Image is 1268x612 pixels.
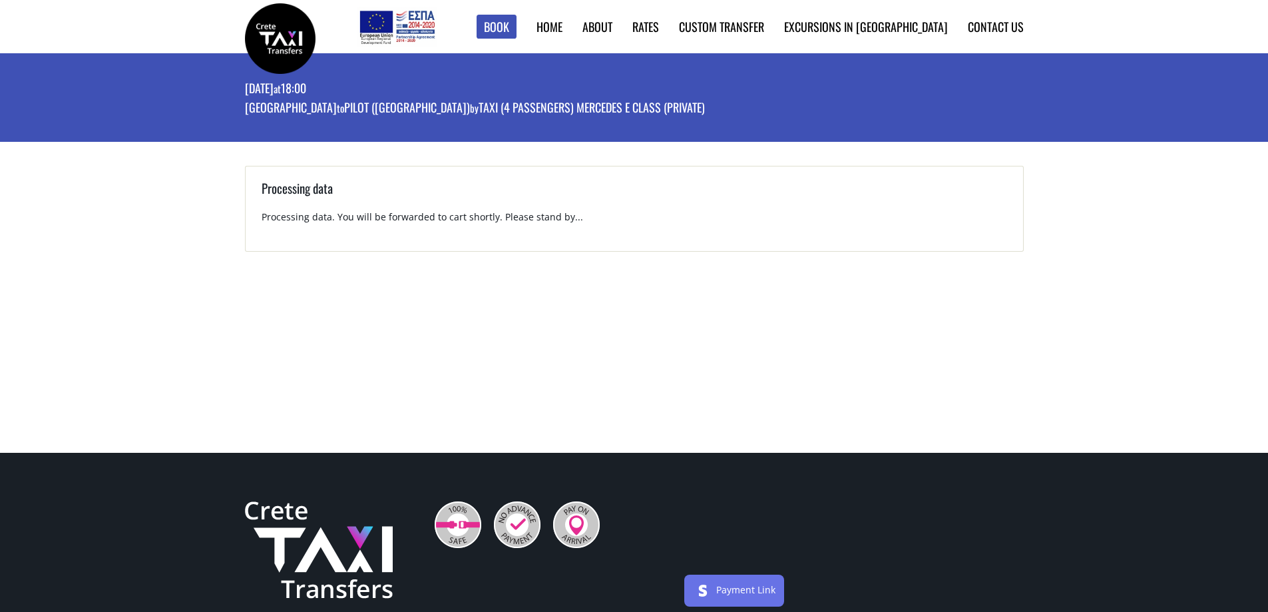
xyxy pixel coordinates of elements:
h3: Processing data [262,179,1007,210]
a: Rates [632,18,659,35]
img: 100% Safe [435,501,481,548]
img: Pay On Arrival [553,501,600,548]
p: Processing data. You will be forwarded to cart shortly. Please stand by... [262,210,1007,235]
img: stripe [692,580,714,601]
a: Custom Transfer [679,18,764,35]
img: Crete Taxi Transfers | Booking page | Crete Taxi Transfers [245,3,316,74]
p: [GEOGRAPHIC_DATA] Pilot ([GEOGRAPHIC_DATA]) Taxi (4 passengers) Mercedes E Class (private) [245,99,705,119]
a: Contact us [968,18,1024,35]
a: Home [536,18,562,35]
a: Payment Link [716,583,775,596]
img: e-bannersEUERDF180X90.jpg [357,7,437,47]
p: [DATE] 18:00 [245,80,705,99]
small: at [274,81,281,96]
img: Crete Taxi Transfers [245,501,393,599]
a: Crete Taxi Transfers | Booking page | Crete Taxi Transfers [245,30,316,44]
a: About [582,18,612,35]
img: No Advance Payment [494,501,540,548]
a: Excursions in [GEOGRAPHIC_DATA] [784,18,948,35]
small: to [337,101,344,115]
small: by [470,101,479,115]
a: Book [477,15,517,39]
